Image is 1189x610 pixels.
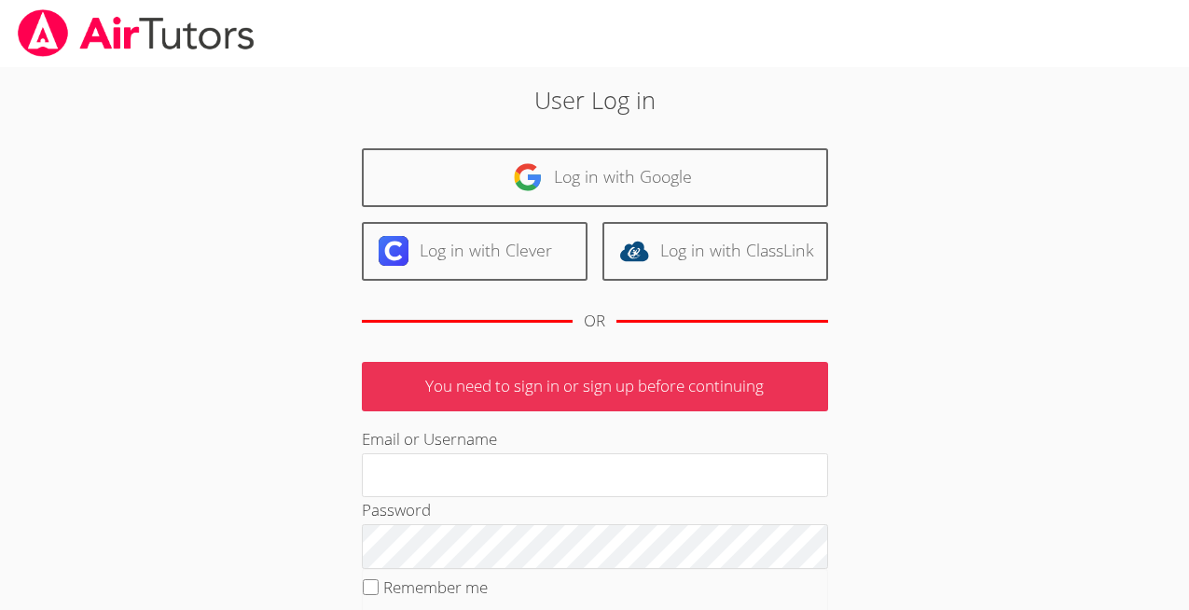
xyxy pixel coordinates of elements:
a: Log in with ClassLink [602,222,828,281]
img: airtutors_banner-c4298cdbf04f3fff15de1276eac7730deb9818008684d7c2e4769d2f7ddbe033.png [16,9,256,57]
div: OR [584,308,605,335]
img: classlink-logo-d6bb404cc1216ec64c9a2012d9dc4662098be43eaf13dc465df04b49fa7ab582.svg [619,236,649,266]
a: Log in with Google [362,148,828,207]
p: You need to sign in or sign up before continuing [362,362,828,411]
label: Password [362,499,431,520]
img: clever-logo-6eab21bc6e7a338710f1a6ff85c0baf02591cd810cc4098c63d3a4b26e2feb20.svg [379,236,408,266]
label: Email or Username [362,428,497,450]
label: Remember me [383,576,488,598]
h2: User Log in [273,82,916,118]
a: Log in with Clever [362,222,588,281]
img: google-logo-50288ca7cdecda66e5e0955fdab243c47b7ad437acaf1139b6f446037453330a.svg [513,162,543,192]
